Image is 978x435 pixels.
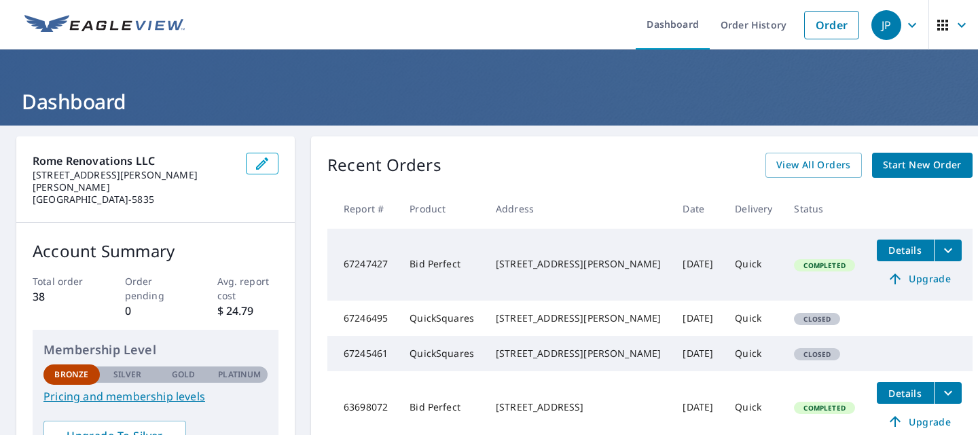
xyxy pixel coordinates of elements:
[43,388,268,404] a: Pricing and membership levels
[872,153,973,178] a: Start New Order
[217,303,279,319] p: $ 24.79
[399,229,485,301] td: Bid Perfect
[885,244,926,257] span: Details
[327,336,399,371] td: 67245461
[33,153,235,169] p: Rome Renovations LLC
[672,336,724,371] td: [DATE]
[871,10,901,40] div: JP
[24,15,185,35] img: EV Logo
[33,274,94,288] p: Total order
[327,229,399,301] td: 67247427
[783,189,865,229] th: Status
[33,288,94,305] p: 38
[724,301,783,336] td: Quick
[724,229,783,301] td: Quick
[934,382,962,404] button: filesDropdownBtn-63698072
[496,400,661,414] div: [STREET_ADDRESS]
[113,368,142,381] p: Silver
[217,274,279,303] p: Avg. report cost
[218,368,261,381] p: Platinum
[877,240,934,261] button: detailsBtn-67247427
[496,311,661,325] div: [STREET_ADDRESS][PERSON_NAME]
[885,387,926,400] span: Details
[16,88,962,115] h1: Dashboard
[672,229,724,301] td: [DATE]
[496,257,661,271] div: [STREET_ADDRESS][PERSON_NAME]
[399,189,485,229] th: Product
[327,153,441,178] p: Recent Orders
[724,189,783,229] th: Delivery
[765,153,862,178] a: View All Orders
[54,368,88,381] p: Bronze
[672,301,724,336] td: [DATE]
[327,189,399,229] th: Report #
[33,193,235,206] p: [GEOGRAPHIC_DATA]-5835
[125,274,187,303] p: Order pending
[33,169,235,193] p: [STREET_ADDRESS][PERSON_NAME][PERSON_NAME]
[672,189,724,229] th: Date
[172,368,195,381] p: Gold
[795,261,853,270] span: Completed
[877,411,962,432] a: Upgrade
[795,403,853,413] span: Completed
[883,157,962,174] span: Start New Order
[43,341,268,359] p: Membership Level
[399,301,485,336] td: QuickSquares
[934,240,962,261] button: filesDropdownBtn-67247427
[885,413,954,430] span: Upgrade
[496,347,661,360] div: [STREET_ADDRESS][PERSON_NAME]
[327,301,399,336] td: 67246495
[795,349,839,359] span: Closed
[724,336,783,371] td: Quick
[125,303,187,319] p: 0
[33,239,278,263] p: Account Summary
[485,189,672,229] th: Address
[877,268,962,290] a: Upgrade
[399,336,485,371] td: QuickSquares
[877,382,934,404] button: detailsBtn-63698072
[804,11,859,39] a: Order
[885,271,954,287] span: Upgrade
[795,314,839,324] span: Closed
[776,157,851,174] span: View All Orders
